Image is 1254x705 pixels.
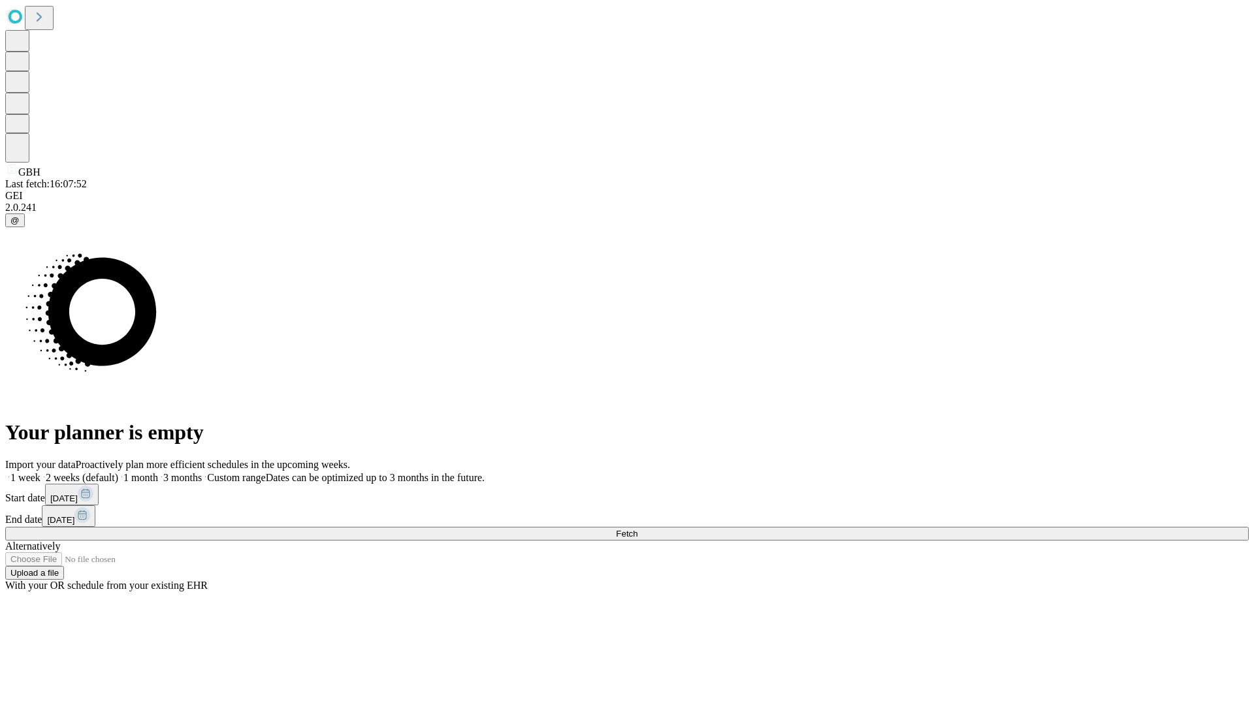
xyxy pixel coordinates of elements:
[45,484,99,505] button: [DATE]
[5,459,76,470] span: Import your data
[5,527,1249,540] button: Fetch
[42,505,95,527] button: [DATE]
[47,515,74,525] span: [DATE]
[5,580,208,591] span: With your OR schedule from your existing EHR
[5,540,60,552] span: Alternatively
[10,215,20,225] span: @
[46,472,118,483] span: 2 weeks (default)
[123,472,158,483] span: 1 month
[5,566,64,580] button: Upload a file
[5,202,1249,213] div: 2.0.241
[266,472,485,483] span: Dates can be optimized up to 3 months in the future.
[163,472,202,483] span: 3 months
[5,505,1249,527] div: End date
[5,190,1249,202] div: GEI
[5,420,1249,445] h1: Your planner is empty
[5,213,25,227] button: @
[207,472,265,483] span: Custom range
[76,459,350,470] span: Proactively plan more efficient schedules in the upcoming weeks.
[50,493,78,503] span: [DATE]
[10,472,40,483] span: 1 week
[18,166,40,178] span: GBH
[616,529,637,539] span: Fetch
[5,178,87,189] span: Last fetch: 16:07:52
[5,484,1249,505] div: Start date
